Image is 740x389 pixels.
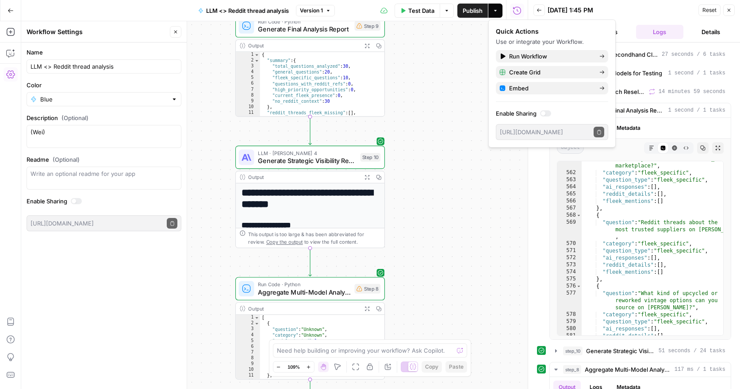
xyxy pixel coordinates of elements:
span: Toggle code folding, rows 12 through 21 [254,378,260,384]
div: 573 [557,261,582,268]
button: Details [687,25,735,39]
div: 12 [236,116,260,121]
span: step_10 [563,346,583,355]
div: 566 [557,198,582,205]
span: Publish [463,6,483,15]
div: 4 [236,70,260,75]
div: 11 [236,110,260,116]
label: Enable Sharing [27,197,181,206]
div: 567 [557,205,582,212]
button: Version 1 [296,5,335,16]
span: Test Data [408,6,434,15]
span: Paste [449,363,464,371]
button: 1 second / 1 tasks [550,66,731,80]
span: object [557,142,584,154]
div: 2 [236,321,260,327]
div: 569 [557,219,582,240]
div: 11 [236,373,260,378]
span: Run Workflow [509,52,592,61]
div: 7 [236,87,260,93]
span: 109% [288,363,300,370]
div: 8 [236,93,260,98]
button: Reset [698,4,721,16]
div: 3 [236,63,260,69]
div: 575 [557,276,582,283]
div: 5 [236,338,260,344]
label: Description [27,113,181,122]
span: 1 second / 1 tasks [668,106,725,114]
span: Copy [425,363,438,371]
div: 1 [236,315,260,321]
div: 563 [557,176,582,183]
span: Create Grid [509,68,592,77]
button: 117 ms / 1 tasks [550,362,731,377]
input: Blue [40,95,168,104]
div: 579 [557,318,582,325]
div: Step 10 [360,153,380,162]
span: Run Code · Python [258,18,350,25]
div: 1 second / 1 tasks [550,118,731,339]
span: Toggle code folding, rows 2 through 10 [254,58,260,63]
div: 574 [557,268,582,276]
label: Name [27,48,181,57]
div: 578 [557,311,582,318]
div: 581 [557,332,582,339]
span: Toggle code folding, rows 576 through 583 [576,283,581,290]
div: 10 [236,104,260,110]
div: 6 [236,81,260,87]
span: 27 seconds / 6 tasks [662,51,725,58]
label: Color [27,81,181,89]
g: Edge from step_10 to step_8 [309,248,312,276]
span: Define AI Models for Testing [585,69,662,78]
div: Quick Actions [496,27,608,36]
button: Test Data [395,4,440,18]
span: (Optional) [53,155,80,164]
span: Reset [702,6,717,14]
div: 3 [236,327,260,332]
div: 5 [236,75,260,81]
span: Aggregate Multi-Model Analysis Results [258,287,350,297]
span: Version 1 [300,7,323,15]
div: 576 [557,283,582,290]
div: Run Code · PythonAggregate Multi-Model Analysis ResultsStep 8Output[ { "question":"Unknown", "cat... [235,277,385,379]
div: 1 [236,52,260,58]
span: LLM <> Reddit thread analysis [206,6,289,15]
button: Metadata [611,121,646,135]
div: 7 [236,350,260,355]
div: This output is too large & has been abbreviated for review. to view the full content. [248,230,380,246]
button: Paste [445,361,467,373]
span: Run Code · Python [258,280,350,288]
span: Generate Final Analysis Report [258,24,350,34]
button: 1 second / 1 tasks [550,103,731,117]
div: Workflow Settings [27,27,167,36]
div: 12 [236,378,260,384]
div: Output [248,305,358,312]
span: Embed [509,84,592,93]
button: Logs [636,25,684,39]
button: LLM <> Reddit thread analysis [193,4,294,18]
div: 564 [557,183,582,191]
div: 6 [236,344,260,350]
button: Copy [422,361,442,373]
span: Copy the output [266,239,303,245]
span: 51 seconds / 24 tasks [659,347,725,355]
div: Step 8 [354,284,380,294]
span: Aggregate Multi-Model Analysis Results [585,365,671,374]
span: LLM · [PERSON_NAME] 4 [258,149,356,156]
span: Generate Strategic Visibility Report [258,156,356,166]
span: Toggle code folding, rows 568 through 575 [576,212,581,219]
div: 580 [557,325,582,332]
div: 571 [557,247,582,254]
span: step_8 [563,365,581,374]
g: Edge from step_9 to step_10 [309,117,312,144]
div: 10 [236,367,260,373]
div: 2 [236,58,260,63]
span: 14 minutes 59 seconds [659,88,725,96]
span: Generate Strategic Visibility Report [586,346,655,355]
span: Generate Secondhand Clothing Reseller Questions [583,50,658,59]
span: 1 second / 1 tasks [668,69,725,77]
div: Step 9 [354,21,380,31]
input: Untitled [31,62,177,71]
div: Run Code · PythonGenerate Final Analysis ReportStep 9Output{ "summary":{ "total_questions_analyze... [235,14,385,117]
span: (Optional) [61,113,88,122]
